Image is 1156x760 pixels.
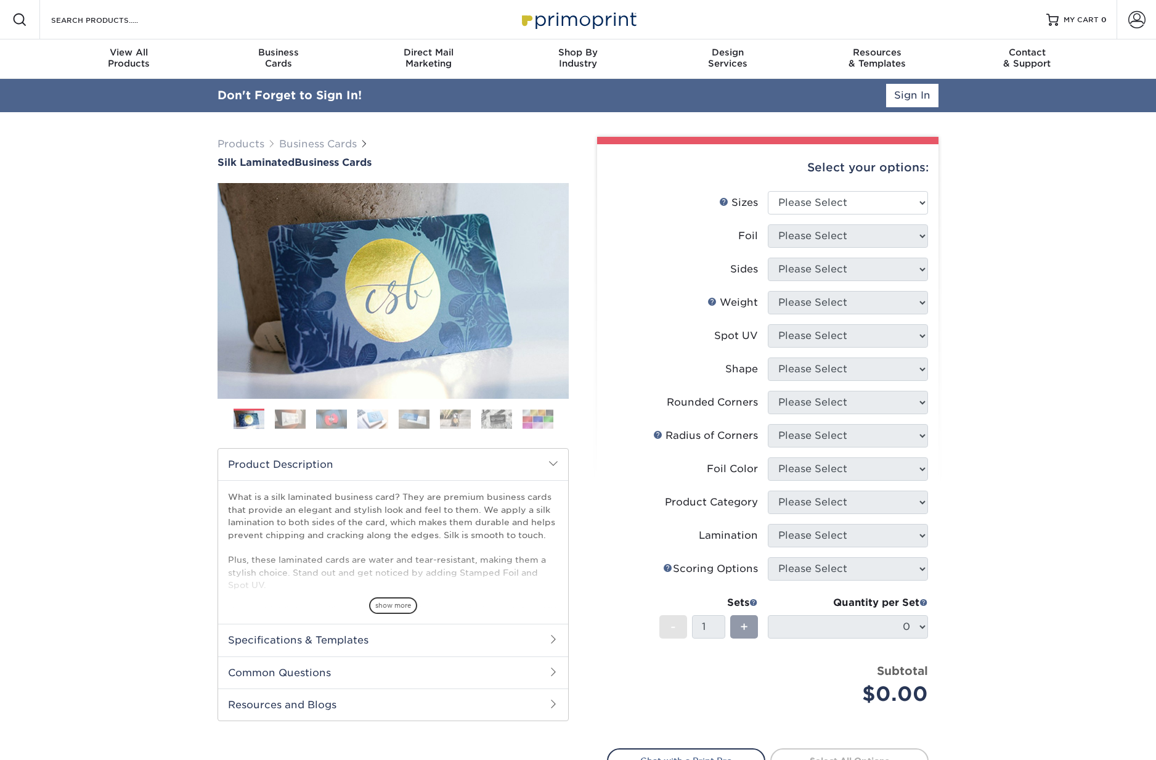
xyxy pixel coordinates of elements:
span: - [670,618,676,636]
input: SEARCH PRODUCTS..... [50,12,170,27]
h1: Business Cards [218,157,569,168]
span: + [740,618,748,636]
div: Foil Color [707,462,758,476]
img: Business Cards 06 [440,409,471,428]
div: $0.00 [777,679,928,709]
div: Spot UV [714,329,758,343]
span: Contact [952,47,1102,58]
span: show more [369,597,417,614]
div: Services [653,47,802,69]
a: Contact& Support [952,39,1102,79]
a: Products [218,138,264,150]
img: Business Cards 05 [399,409,429,428]
img: Business Cards 08 [523,409,553,428]
h2: Common Questions [218,656,568,688]
div: Rounded Corners [667,395,758,410]
a: Resources& Templates [802,39,952,79]
a: Silk LaminatedBusiness Cards [218,157,569,168]
div: Marketing [354,47,503,69]
a: Sign In [886,84,938,107]
a: DesignServices [653,39,802,79]
h2: Product Description [218,449,568,480]
div: Foil [738,229,758,243]
span: Silk Laminated [218,157,295,168]
div: Industry [503,47,653,69]
div: Product Category [665,495,758,510]
span: Business [204,47,354,58]
img: Business Cards 02 [275,409,306,428]
img: Business Cards 04 [357,409,388,428]
iframe: Google Customer Reviews [3,722,105,756]
h2: Resources and Blogs [218,688,568,721]
span: View All [54,47,204,58]
a: Business Cards [279,138,357,150]
div: Products [54,47,204,69]
span: Design [653,47,802,58]
div: Lamination [699,528,758,543]
img: Primoprint [516,6,640,33]
span: Resources [802,47,952,58]
img: Business Cards 01 [234,404,264,435]
a: View AllProducts [54,39,204,79]
div: Don't Forget to Sign In! [218,87,362,104]
span: Direct Mail [354,47,503,58]
div: Select your options: [607,144,929,191]
div: & Support [952,47,1102,69]
div: Weight [707,295,758,310]
strong: Subtotal [877,664,928,677]
div: Cards [204,47,354,69]
span: Shop By [503,47,653,58]
div: Radius of Corners [653,428,758,443]
div: Shape [725,362,758,377]
div: Sets [659,595,758,610]
img: Business Cards 03 [316,409,347,428]
span: 0 [1101,15,1107,24]
p: What is a silk laminated business card? They are premium business cards that provide an elegant a... [228,491,558,692]
img: Business Cards 07 [481,409,512,428]
img: Silk Laminated 01 [218,115,569,467]
div: Scoring Options [663,562,758,576]
div: Sizes [719,195,758,210]
h2: Specifications & Templates [218,624,568,656]
a: Shop ByIndustry [503,39,653,79]
a: BusinessCards [204,39,354,79]
span: MY CART [1064,15,1099,25]
div: Quantity per Set [768,595,928,610]
div: Sides [730,262,758,277]
a: Direct MailMarketing [354,39,503,79]
div: & Templates [802,47,952,69]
